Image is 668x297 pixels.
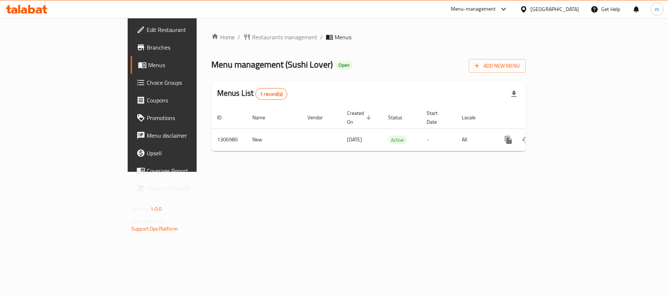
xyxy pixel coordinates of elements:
[211,56,333,73] span: Menu management ( Sushi Lover )
[217,88,287,100] h2: Menus List
[451,5,496,14] div: Menu-management
[147,113,233,122] span: Promotions
[530,5,579,13] div: [GEOGRAPHIC_DATA]
[147,43,233,52] span: Branches
[211,106,576,151] table: enhanced table
[347,135,362,144] span: [DATE]
[252,33,317,41] span: Restaurants management
[347,109,373,126] span: Created On
[131,74,239,91] a: Choice Groups
[505,85,523,103] div: Export file
[388,136,407,144] span: Active
[131,217,165,226] span: Get support on:
[388,113,412,122] span: Status
[500,131,517,149] button: more
[211,33,526,41] nav: breadcrumb
[147,96,233,105] span: Coupons
[388,135,407,144] div: Active
[147,149,233,157] span: Upsell
[131,39,239,56] a: Branches
[131,144,239,162] a: Upsell
[131,109,239,127] a: Promotions
[320,33,323,41] li: /
[255,88,287,100] div: Total records count
[131,56,239,74] a: Menus
[148,61,233,69] span: Menus
[150,204,162,214] span: 1.0.0
[131,204,149,214] span: Version:
[147,184,233,193] span: Grocery Checklist
[307,113,332,122] span: Vendor
[494,106,576,129] th: Actions
[456,128,494,151] td: All
[475,61,520,70] span: Add New Menu
[131,91,239,109] a: Coupons
[147,166,233,175] span: Coverage Report
[217,113,231,122] span: ID
[131,127,239,144] a: Menu disclaimer
[247,128,302,151] td: New
[131,21,239,39] a: Edit Restaurant
[517,131,535,149] button: Change Status
[421,128,456,151] td: -
[336,62,353,68] span: Open
[243,33,317,41] a: Restaurants management
[252,113,275,122] span: Name
[427,109,447,126] span: Start Date
[336,61,353,70] div: Open
[462,113,485,122] span: Locale
[469,59,526,73] button: Add New Menu
[147,25,233,34] span: Edit Restaurant
[256,91,287,98] span: 1 record(s)
[131,224,178,233] a: Support.OpsPlatform
[131,180,239,197] a: Grocery Checklist
[655,5,659,13] span: m
[335,33,351,41] span: Menus
[147,131,233,140] span: Menu disclaimer
[131,162,239,180] a: Coverage Report
[147,78,233,87] span: Choice Groups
